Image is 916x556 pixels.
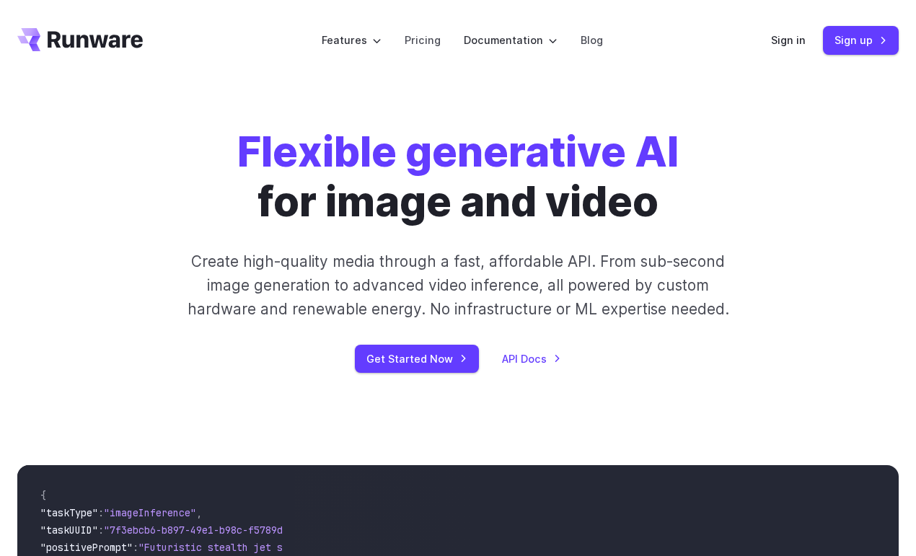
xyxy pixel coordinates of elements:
[133,541,138,554] span: :
[40,524,98,537] span: "taskUUID"
[138,541,664,554] span: "Futuristic stealth jet streaking through a neon-lit cityscape with glowing purple exhaust"
[40,506,98,519] span: "taskType"
[355,345,479,373] a: Get Started Now
[40,489,46,502] span: {
[237,127,679,226] h1: for image and video
[196,506,202,519] span: ,
[237,126,679,177] strong: Flexible generative AI
[502,350,561,367] a: API Docs
[405,32,441,48] a: Pricing
[98,524,104,537] span: :
[104,524,323,537] span: "7f3ebcb6-b897-49e1-b98c-f5789d2d40d7"
[464,32,558,48] label: Documentation
[771,32,806,48] a: Sign in
[322,32,382,48] label: Features
[17,28,143,51] a: Go to /
[104,506,196,519] span: "imageInference"
[581,32,603,48] a: Blog
[40,541,133,554] span: "positivePrompt"
[823,26,899,54] a: Sign up
[176,250,740,322] p: Create high-quality media through a fast, affordable API. From sub-second image generation to adv...
[98,506,104,519] span: :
